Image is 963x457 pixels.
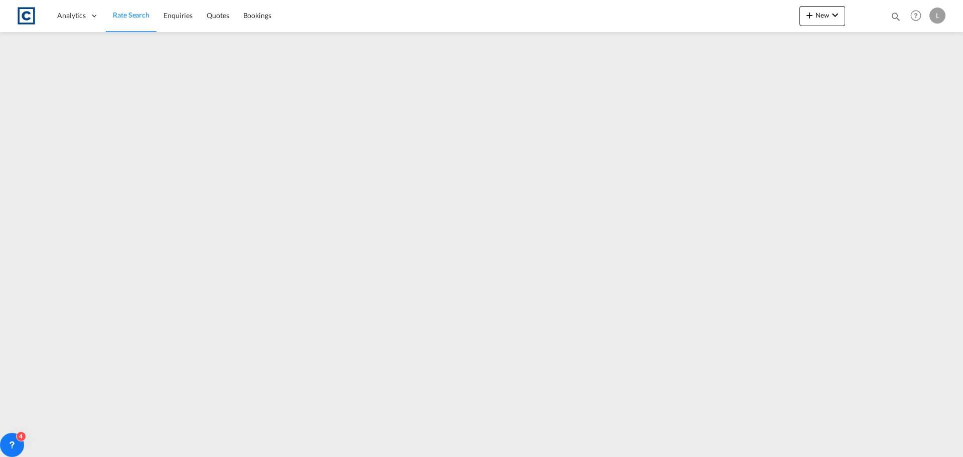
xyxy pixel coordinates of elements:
[829,9,841,21] md-icon: icon-chevron-down
[929,8,945,24] div: L
[890,11,901,26] div: icon-magnify
[907,7,924,24] span: Help
[907,7,929,25] div: Help
[890,11,901,22] md-icon: icon-magnify
[164,11,193,20] span: Enquiries
[799,6,845,26] button: icon-plus 400-fgNewicon-chevron-down
[243,11,271,20] span: Bookings
[804,9,816,21] md-icon: icon-plus 400-fg
[57,11,86,21] span: Analytics
[113,11,149,19] span: Rate Search
[207,11,229,20] span: Quotes
[15,5,38,27] img: 1fdb9190129311efbfaf67cbb4249bed.jpeg
[804,11,841,19] span: New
